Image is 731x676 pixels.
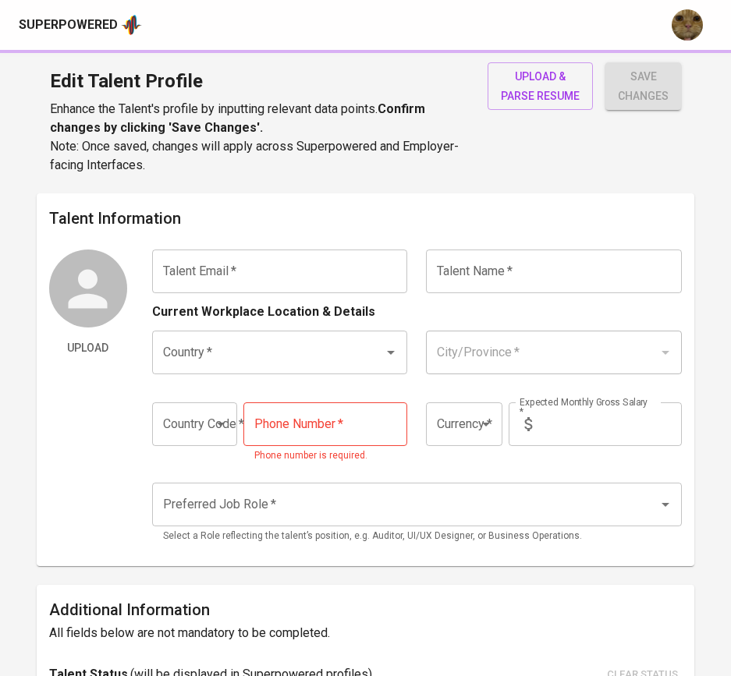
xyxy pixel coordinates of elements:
[618,67,669,105] span: save changes
[55,338,121,358] span: Upload
[605,62,681,110] button: save changes
[19,13,142,37] a: Superpoweredapp logo
[50,100,469,175] p: Enhance the Talent's profile by inputting relevant data points. Note: Once saved, changes will ap...
[19,16,118,34] div: Superpowered
[121,13,142,37] img: app logo
[655,494,676,515] button: Open
[210,413,232,435] button: Open
[50,62,469,100] h1: Edit Talent Profile
[163,529,671,544] p: Select a Role reflecting the talent’s position, e.g. Auditor, UI/UX Designer, or Business Operati...
[254,448,396,464] p: Phone number is required.
[475,413,497,435] button: Open
[672,9,703,41] img: ec6c0910-f960-4a00-a8f8-c5744e41279e.jpg
[152,303,375,321] p: Current Workplace Location & Details
[488,62,593,110] button: upload & parse resume
[380,342,402,363] button: Open
[49,206,682,231] h6: Talent Information
[49,334,127,363] button: Upload
[49,597,682,622] h6: Additional Information
[49,622,682,644] h6: All fields below are not mandatory to be completed.
[500,67,580,105] span: upload & parse resume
